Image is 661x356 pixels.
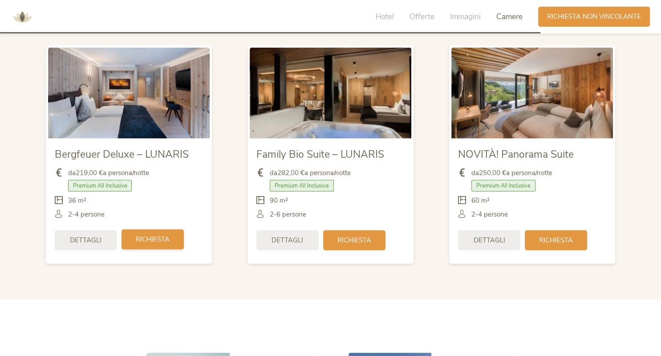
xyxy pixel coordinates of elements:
span: da a persona/notte [270,168,351,178]
span: da a persona/notte [68,168,149,178]
span: Family Bio Suite – LUNARIS [256,147,384,161]
img: NOVITÀ! Panorama Suite [451,48,613,139]
span: Richiesta non vincolante [547,12,641,21]
img: AMONTI & LUNARIS Wellnessresort [9,4,36,30]
b: 282,00 € [277,168,304,177]
span: Dettagli [70,236,101,245]
span: 2-4 persone [471,210,508,219]
span: Dettagli [474,236,505,245]
span: Premium All Inclusive [68,180,132,192]
span: 2-4 persone [68,210,105,219]
span: 2-6 persone [270,210,306,219]
span: Richiesta [539,236,573,245]
span: Richiesta [136,235,170,244]
span: da a persona/notte [471,168,552,178]
b: 250,00 € [479,168,506,177]
span: NOVITÀ! Panorama Suite [458,147,574,161]
img: Family Bio Suite – LUNARIS [250,48,411,139]
span: Camere [496,12,523,22]
span: 36 m² [68,196,86,205]
span: Premium All Inclusive [471,180,535,192]
span: Dettagli [272,236,303,245]
span: Offerte [410,12,434,22]
img: Bergfeuer Deluxe – LUNARIS [48,48,210,139]
span: Bergfeuer Deluxe – LUNARIS [55,147,189,161]
span: 60 m² [471,196,490,205]
span: Hotel [376,12,394,22]
span: Richiesta [337,236,371,245]
span: Immagini [450,12,481,22]
span: Premium All Inclusive [270,180,334,192]
span: 90 m² [270,196,288,205]
b: 219,00 € [76,168,103,177]
a: AMONTI & LUNARIS Wellnessresort [9,13,36,20]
